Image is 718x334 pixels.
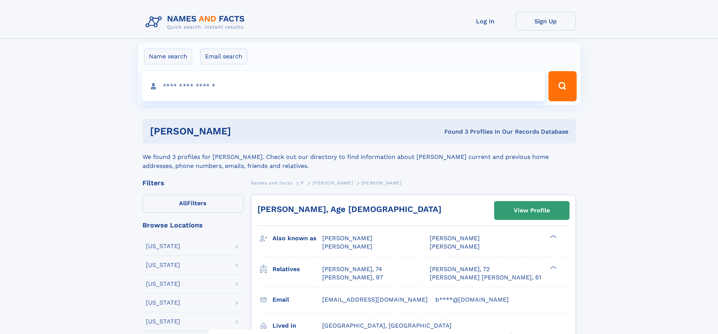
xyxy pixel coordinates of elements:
[455,12,516,31] a: Log In
[322,322,452,329] span: [GEOGRAPHIC_DATA], [GEOGRAPHIC_DATA]
[146,300,180,306] div: [US_STATE]
[251,178,292,188] a: Names and Facts
[548,265,557,270] div: ❯
[322,296,428,303] span: [EMAIL_ADDRESS][DOMAIN_NAME]
[338,128,568,136] div: Found 3 Profiles In Our Records Database
[142,143,576,171] div: We found 3 profiles for [PERSON_NAME]. Check out our directory to find information about [PERSON_...
[146,243,180,249] div: [US_STATE]
[430,243,480,250] span: [PERSON_NAME]
[312,178,353,188] a: [PERSON_NAME]
[548,71,576,101] button: Search Button
[146,319,180,325] div: [US_STATE]
[142,71,545,101] input: search input
[430,235,480,242] span: [PERSON_NAME]
[273,319,322,332] h3: Lived in
[150,127,338,136] h1: [PERSON_NAME]
[301,180,304,186] span: P
[430,265,490,273] a: [PERSON_NAME], 72
[142,195,243,213] label: Filters
[144,49,192,64] label: Name search
[142,222,243,229] div: Browse Locations
[273,232,322,245] h3: Also known as
[301,178,304,188] a: P
[494,201,569,220] a: View Profile
[322,265,382,273] a: [PERSON_NAME], 74
[179,200,187,207] span: All
[322,235,372,242] span: [PERSON_NAME]
[361,180,402,186] span: [PERSON_NAME]
[142,180,243,186] div: Filters
[200,49,247,64] label: Email search
[312,180,353,186] span: [PERSON_NAME]
[257,204,441,214] a: [PERSON_NAME], Age [DEMOGRAPHIC_DATA]
[322,243,372,250] span: [PERSON_NAME]
[516,12,576,31] a: Sign Up
[430,273,541,282] a: [PERSON_NAME] [PERSON_NAME], 61
[142,12,251,32] img: Logo Names and Facts
[273,293,322,306] h3: Email
[146,281,180,287] div: [US_STATE]
[273,263,322,276] h3: Relatives
[514,202,550,219] div: View Profile
[146,262,180,268] div: [US_STATE]
[548,234,557,239] div: ❯
[322,273,383,282] a: [PERSON_NAME], 97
